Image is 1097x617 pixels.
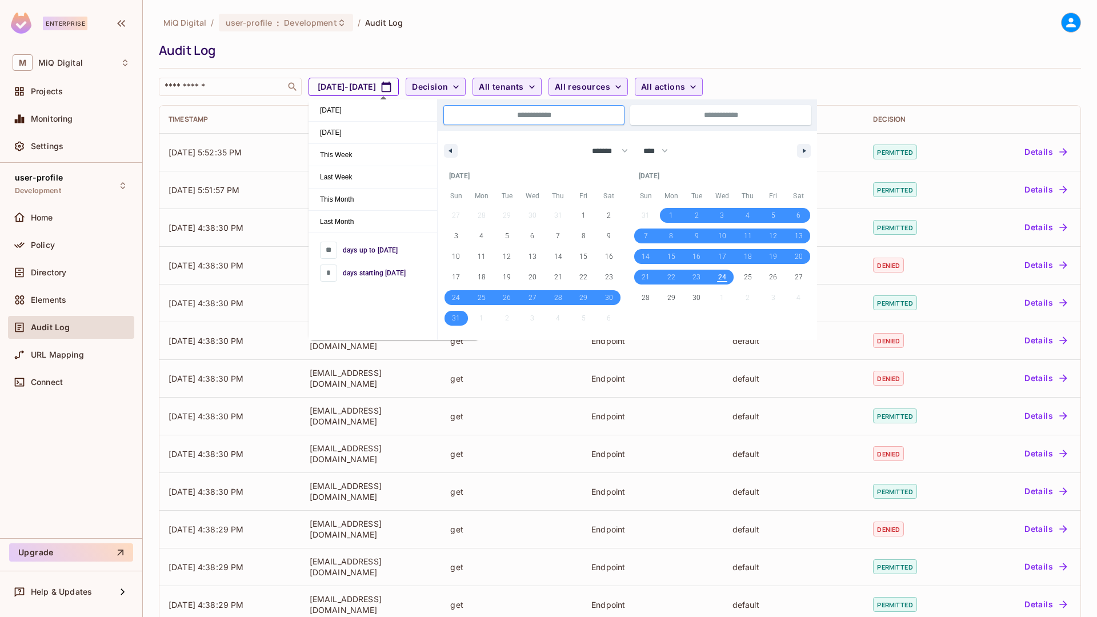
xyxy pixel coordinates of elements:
span: 31 [452,308,460,328]
span: 21 [642,267,650,287]
button: 20 [786,246,811,267]
span: 30 [605,287,613,308]
button: [DATE]-[DATE] [309,78,399,96]
button: [DATE] [309,122,437,144]
button: 11 [735,226,760,246]
div: Decision [873,115,956,124]
span: 10 [718,226,726,246]
span: 14 [554,246,562,267]
button: 15 [659,246,684,267]
div: Endpoint [591,599,714,610]
button: 22 [659,267,684,287]
span: permitted [873,559,916,574]
li: / [358,17,361,28]
span: 4 [746,205,750,226]
span: 29 [667,287,675,308]
span: This Month [309,189,437,210]
button: 7 [545,226,571,246]
span: permitted [873,597,916,612]
span: permitted [873,220,916,235]
div: [EMAIL_ADDRESS][DOMAIN_NAME] [310,405,433,427]
span: permitted [873,484,916,499]
div: default [732,599,855,610]
span: 13 [795,226,803,246]
div: Endpoint [591,335,714,346]
div: default [732,562,855,572]
div: get [450,335,573,346]
span: 9 [695,226,699,246]
img: SReyMgAAAABJRU5ErkJggg== [11,13,31,34]
button: 21 [633,267,659,287]
span: 2 [607,205,611,226]
span: 20 [529,267,537,287]
button: Details [1020,407,1071,425]
button: 12 [760,226,786,246]
span: [DATE] 4:38:30 PM [169,336,244,346]
span: [DATE] [309,122,437,143]
button: 30 [596,287,622,308]
button: 30 [684,287,710,308]
button: 3 [710,205,735,226]
button: 1 [659,205,684,226]
span: Wed [710,187,735,205]
span: Connect [31,378,63,387]
div: Endpoint [591,524,714,535]
div: Timestamp [169,115,291,124]
span: Directory [31,268,66,277]
span: Help & Updates [31,587,92,596]
button: 8 [571,226,596,246]
button: 29 [659,287,684,308]
span: 25 [478,287,486,308]
span: [DATE] 4:38:30 PM [169,261,244,270]
button: Last Month [309,211,437,233]
span: 12 [503,246,511,267]
button: 9 [684,226,710,246]
button: 14 [545,246,571,267]
button: This Month [309,189,437,211]
span: days starting [DATE] [343,268,406,278]
button: 4 [469,226,495,246]
span: 6 [530,226,534,246]
button: 27 [786,267,811,287]
span: 10 [452,246,460,267]
div: [DATE] [443,165,622,187]
span: 24 [718,267,726,287]
span: permitted [873,182,916,197]
span: [DATE] 4:38:30 PM [169,487,244,496]
span: M [13,54,33,71]
span: Tue [494,187,520,205]
span: Tue [684,187,710,205]
span: 29 [579,287,587,308]
span: [DATE] 4:38:30 PM [169,411,244,421]
button: 25 [735,267,760,287]
span: [DATE] 4:38:29 PM [169,600,244,610]
span: 1 [669,205,673,226]
span: Development [284,17,337,28]
div: get [450,486,573,497]
button: 18 [735,246,760,267]
div: [EMAIL_ADDRESS][DOMAIN_NAME] [310,594,433,615]
button: This Week [309,144,437,166]
button: Last Week [309,166,437,189]
span: 18 [478,267,486,287]
button: All actions [635,78,703,96]
span: 4 [479,226,483,246]
button: Details [1020,218,1071,237]
button: 26 [494,287,520,308]
button: 20 [520,267,546,287]
span: denied [873,371,904,386]
button: Details [1020,331,1071,350]
button: 7 [633,226,659,246]
span: Projects [31,87,63,96]
span: Elements [31,295,66,305]
button: 23 [596,267,622,287]
span: 24 [452,287,460,308]
button: Details [1020,181,1071,199]
button: All tenants [473,78,541,96]
span: [DATE] 4:38:30 PM [169,298,244,308]
span: user-profile [226,17,273,28]
span: Thu [545,187,571,205]
div: Audit Log [159,42,1075,59]
span: denied [873,522,904,536]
